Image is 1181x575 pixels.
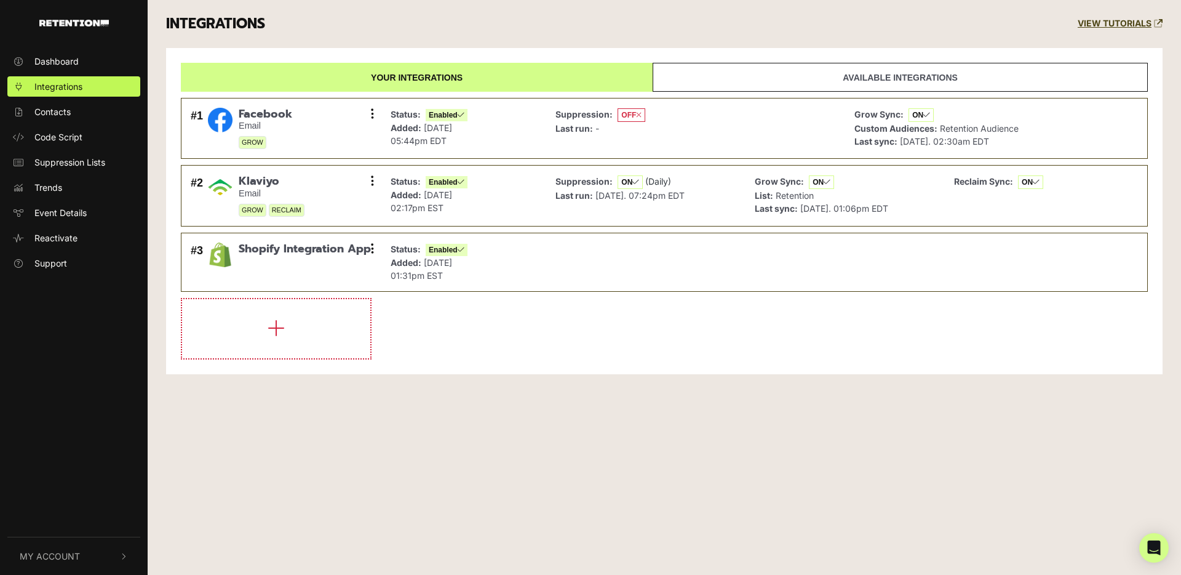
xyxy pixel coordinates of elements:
[34,181,62,194] span: Trends
[854,123,937,134] strong: Custom Audiences:
[7,152,140,172] a: Suppression Lists
[595,123,599,134] span: -
[7,537,140,575] button: My Account
[7,177,140,198] a: Trends
[7,102,140,122] a: Contacts
[755,176,804,187] strong: Grow Sync:
[239,204,266,217] span: GROW
[854,136,897,147] strong: Last sync:
[645,176,671,187] span: (Daily)
[555,123,593,134] strong: Last run:
[391,123,452,146] span: [DATE] 05:44pm EDT
[954,176,1013,187] strong: Reclaim Sync:
[34,231,78,244] span: Reactivate
[391,176,421,187] strong: Status:
[34,55,79,68] span: Dashboard
[800,203,888,214] span: [DATE]. 01:06pm EDT
[755,190,773,201] strong: List:
[426,109,467,121] span: Enabled
[1078,18,1163,29] a: VIEW TUTORIALS
[555,109,613,119] strong: Suppression:
[239,175,304,188] span: Klaviyo
[208,175,233,199] img: Klaviyo
[595,190,685,201] span: [DATE]. 07:24pm EDT
[809,175,834,189] span: ON
[618,108,645,122] span: OFF
[39,20,109,26] img: Retention.com
[239,243,371,256] span: Shopify Integration App
[391,257,452,281] span: [DATE] 01:31pm EST
[900,136,989,147] span: [DATE]. 02:30am EDT
[34,257,67,270] span: Support
[776,190,814,201] span: Retention
[391,123,421,133] strong: Added:
[34,80,82,93] span: Integrations
[940,123,1019,134] span: Retention Audience
[7,253,140,273] a: Support
[1018,175,1043,189] span: ON
[7,203,140,223] a: Event Details
[191,175,203,217] div: #2
[34,206,87,219] span: Event Details
[208,243,233,267] img: Shopify Integration App
[34,131,82,143] span: Code Script
[181,63,653,92] a: Your integrations
[854,109,904,119] strong: Grow Sync:
[618,175,643,189] span: ON
[391,109,421,119] strong: Status:
[208,108,233,132] img: Facebook
[555,190,593,201] strong: Last run:
[653,63,1148,92] a: Available integrations
[20,550,80,563] span: My Account
[166,15,265,33] h3: INTEGRATIONS
[426,176,467,188] span: Enabled
[269,204,304,217] span: RECLAIM
[909,108,934,122] span: ON
[34,105,71,118] span: Contacts
[191,243,203,282] div: #3
[7,76,140,97] a: Integrations
[391,244,421,254] strong: Status:
[239,121,292,131] small: Email
[7,51,140,71] a: Dashboard
[239,136,266,149] span: GROW
[7,228,140,248] a: Reactivate
[755,203,798,214] strong: Last sync:
[239,188,304,199] small: Email
[1139,533,1169,563] div: Open Intercom Messenger
[391,190,421,200] strong: Added:
[555,176,613,187] strong: Suppression:
[34,156,105,169] span: Suppression Lists
[426,244,467,256] span: Enabled
[239,108,292,121] span: Facebook
[7,127,140,147] a: Code Script
[391,257,421,268] strong: Added:
[191,108,203,150] div: #1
